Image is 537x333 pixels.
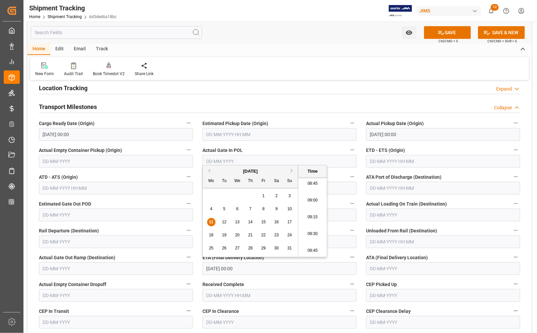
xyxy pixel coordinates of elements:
[512,253,520,262] button: ATA (Final Delivery Location)
[261,233,265,237] span: 22
[366,128,520,141] input: DD-MM-YYYY HH:MM
[39,147,122,154] span: Actual Empty Container Pickup (Origin)
[300,168,325,175] div: Time
[248,233,252,237] span: 21
[274,246,279,251] span: 30
[262,207,265,211] span: 8
[512,199,520,208] button: Actual Loading On Train (Destination)
[417,4,484,17] button: JIMS
[233,205,242,213] div: Choose Wednesday, August 6th, 2025
[366,147,405,154] span: ETD - ETS (Origin)
[496,86,512,93] div: Expand
[348,253,357,262] button: ETA (Final Delivery Location)
[135,71,154,77] div: Share Link
[438,39,458,44] span: Ctrl/CMD + S
[512,146,520,154] button: ETD - ETS (Origin)
[348,146,357,154] button: Actual Gate In POL
[273,231,281,239] div: Choose Saturday, August 23rd, 2025
[276,207,278,211] span: 9
[207,205,216,213] div: Choose Monday, August 4th, 2025
[246,244,255,253] div: Choose Thursday, August 28th, 2025
[512,307,520,315] button: CEP Clearance Delay
[69,44,91,55] div: Email
[484,3,499,18] button: show 12 new notifications
[39,128,193,141] input: DD-MM-YYYY HH:MM
[259,231,268,239] div: Choose Friday, August 22nd, 2025
[236,207,239,211] span: 6
[366,120,424,127] span: Actual Pickup Date (Origin)
[348,226,357,235] button: Actual Gate In Ramp (Destination)
[246,231,255,239] div: Choose Thursday, August 21st, 2025
[222,220,226,224] span: 12
[273,218,281,226] div: Choose Saturday, August 16th, 2025
[222,233,226,237] span: 19
[93,71,125,77] div: Book Timeslot V2
[512,119,520,127] button: Actual Pickup Date (Origin)
[287,207,292,211] span: 10
[27,44,50,55] div: Home
[366,235,520,248] input: DD-MM-YYYY HH:MM
[184,226,193,235] button: Rail Departure (Destination)
[202,308,239,315] span: CEP In Clearance
[222,246,226,251] span: 26
[207,244,216,253] div: Choose Monday, August 25th, 2025
[286,205,294,213] div: Choose Sunday, August 10th, 2025
[184,199,193,208] button: Estimated Gate Out POD
[389,5,412,17] img: Exertis%20JAM%20-%20Email%20Logo.jpg_1722504956.jpg
[39,102,97,111] h2: Transport Milestones
[184,307,193,315] button: CEP In Transit
[424,26,471,39] button: SAVE
[246,205,255,213] div: Choose Thursday, August 7th, 2025
[286,192,294,200] div: Choose Sunday, August 3rd, 2025
[512,226,520,235] button: Unloaded From Rail (Destination)
[39,227,99,234] span: Rail Departure (Destination)
[259,205,268,213] div: Choose Friday, August 8th, 2025
[512,172,520,181] button: ATA Port of Discharge (Destination)
[35,71,54,77] div: New Form
[184,253,193,262] button: Actual Gate Out Ramp (Destination)
[184,280,193,288] button: Actual Empty Container Dropoff
[291,169,295,173] button: Next Month
[286,231,294,239] div: Choose Sunday, August 24th, 2025
[210,207,213,211] span: 4
[274,233,279,237] span: 23
[202,128,357,141] input: DD-MM-YYYY HH:MM
[246,177,255,185] div: Th
[48,14,82,19] a: Shipment Tracking
[235,233,239,237] span: 20
[233,177,242,185] div: We
[366,281,397,288] span: CEP Picked Up
[298,192,327,209] li: 09:00
[207,177,216,185] div: Mo
[273,177,281,185] div: Sa
[209,233,213,237] span: 18
[487,39,517,44] span: Ctrl/CMD + Shift + S
[298,209,327,226] li: 09:15
[235,220,239,224] span: 13
[206,169,210,173] button: Previous Month
[366,254,428,261] span: ATA (Final Delivery Location)
[478,26,525,39] button: SAVE & NEW
[202,316,357,329] input: DD-MM-YYYY
[248,246,252,251] span: 28
[366,209,520,221] input: DD-MM-YYYY
[39,84,87,93] h2: Location Tracking
[202,155,357,168] input: DD-MM-YYYY
[274,220,279,224] span: 16
[29,3,117,13] div: Shipment Tracking
[402,26,416,39] button: open menu
[287,246,292,251] span: 31
[39,281,106,288] span: Actual Empty Container Dropoff
[39,262,193,275] input: DD-MM-YYYY
[39,316,193,329] input: DD-MM-YYYY
[202,281,244,288] span: Received Complete
[205,189,296,255] div: month 2025-08
[184,119,193,127] button: Cargo Ready Date (Origin)
[184,172,193,181] button: ATD - ATS (Origin)
[261,220,265,224] span: 15
[273,205,281,213] div: Choose Saturday, August 9th, 2025
[202,147,243,154] span: Actual Gate In POL
[39,209,193,221] input: DD-MM-YYYY
[39,201,91,208] span: Estimated Gate Out POD
[39,289,193,302] input: DD-MM-YYYY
